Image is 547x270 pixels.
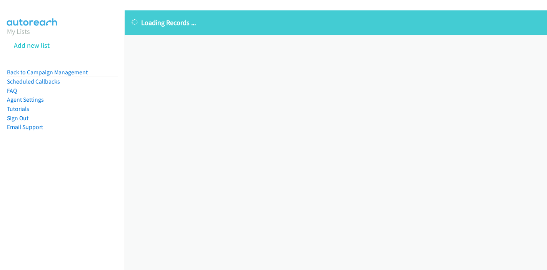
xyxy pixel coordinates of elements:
[7,96,44,103] a: Agent Settings
[7,69,88,76] a: Back to Campaign Management
[7,114,28,122] a: Sign Out
[7,27,30,36] a: My Lists
[7,123,43,131] a: Email Support
[132,17,540,28] p: Loading Records ...
[7,105,29,112] a: Tutorials
[7,87,17,94] a: FAQ
[14,41,50,50] a: Add new list
[7,78,60,85] a: Scheduled Callbacks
